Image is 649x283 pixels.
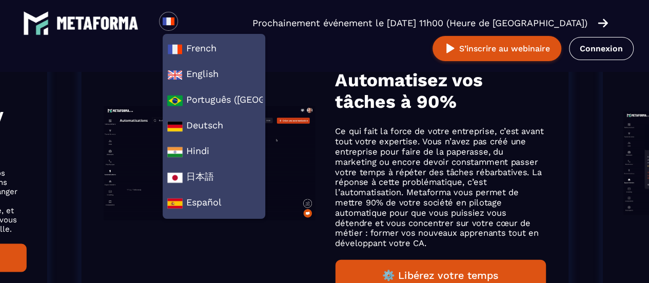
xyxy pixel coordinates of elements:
[187,17,194,29] input: Search for option
[167,93,261,108] span: Português ([GEOGRAPHIC_DATA])
[23,10,49,36] img: logo
[167,67,261,83] span: English
[167,144,183,160] img: hi
[598,17,608,29] img: arrow-right
[167,67,183,83] img: en
[335,69,546,112] h3: Automatisez vos tâches à 90%
[167,170,261,185] span: 日本語
[335,126,546,248] p: Ce qui fait la force de votre entreprise, c’est avant tout votre expertise. Vous n’avez pas créé ...
[432,36,561,61] button: S’inscrire au webinaire
[104,106,315,220] img: gif
[167,119,261,134] span: Deutsch
[167,42,183,57] img: fr
[167,170,183,185] img: ja
[569,37,634,60] a: Connexion
[444,42,457,55] img: play
[167,93,183,108] img: a0
[167,119,183,134] img: de
[56,16,139,30] img: logo
[167,196,261,211] span: Español
[178,12,203,34] div: Search for option
[167,144,261,160] span: Hindi
[252,16,587,30] p: Prochainement événement le [DATE] 11h00 (Heure de [GEOGRAPHIC_DATA])
[167,42,261,57] span: French
[167,196,183,211] img: es
[162,15,175,28] img: fr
